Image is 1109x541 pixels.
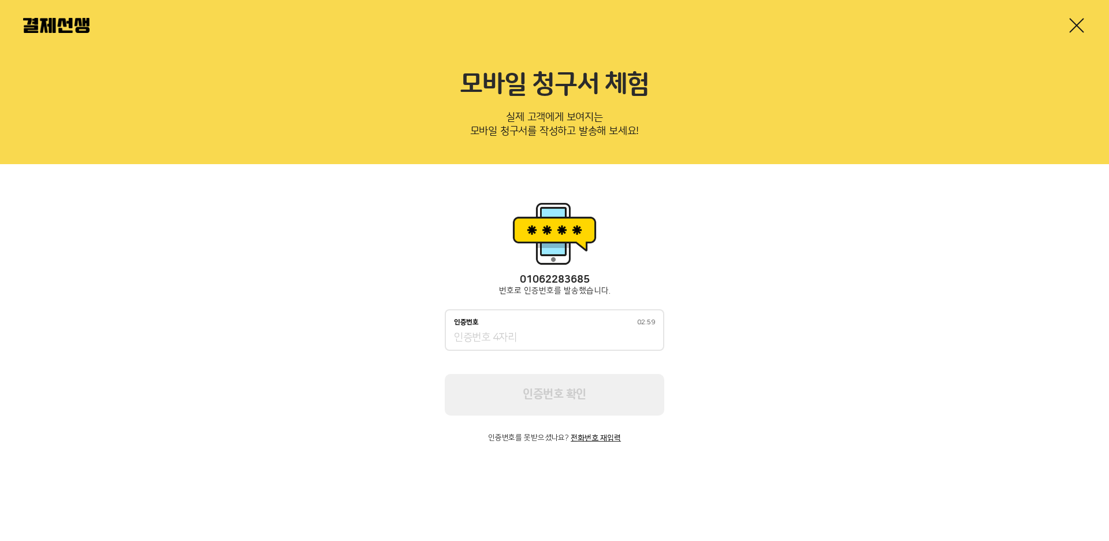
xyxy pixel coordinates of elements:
[23,108,1086,146] p: 실제 고객에게 보여지는 모바일 청구서를 작성하고 발송해 보세요!
[445,274,664,286] p: 01062283685
[445,286,664,295] p: 번호로 인증번호를 발송했습니다.
[23,69,1086,101] h2: 모바일 청구서 체험
[637,319,655,326] span: 02:59
[508,199,601,268] img: 휴대폰인증 이미지
[23,18,90,33] img: 결제선생
[571,434,621,442] button: 전화번호 재입력
[454,318,479,327] p: 인증번호
[454,331,655,345] input: 인증번호02:59
[445,374,664,416] button: 인증번호 확인
[445,434,664,442] p: 인증번호를 못받으셨나요?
